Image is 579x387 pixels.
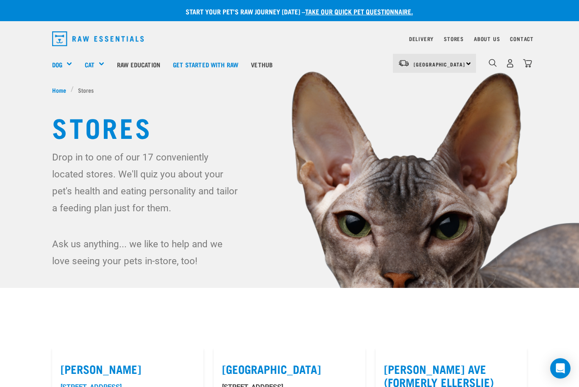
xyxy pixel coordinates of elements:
[523,59,532,68] img: home-icon@2x.png
[489,59,497,67] img: home-icon-1@2x.png
[414,63,465,66] span: [GEOGRAPHIC_DATA]
[52,31,144,46] img: Raw Essentials Logo
[444,37,464,40] a: Stores
[52,86,66,94] span: Home
[111,47,167,81] a: Raw Education
[52,111,527,142] h1: Stores
[52,86,527,94] nav: breadcrumbs
[398,59,409,67] img: van-moving.png
[52,86,71,94] a: Home
[245,47,279,81] a: Vethub
[52,235,242,269] p: Ask us anything... we like to help and we love seeing your pets in-store, too!
[474,37,500,40] a: About Us
[409,37,434,40] a: Delivery
[167,47,245,81] a: Get started with Raw
[550,358,571,379] div: Open Intercom Messenger
[61,362,195,376] label: [PERSON_NAME]
[52,149,242,216] p: Drop in to one of our 17 conveniently located stores. We'll quiz you about your pet's health and ...
[85,60,95,69] a: Cat
[510,37,534,40] a: Contact
[52,60,62,69] a: Dog
[45,28,534,50] nav: dropdown navigation
[305,9,413,13] a: take our quick pet questionnaire.
[222,362,356,376] label: [GEOGRAPHIC_DATA]
[506,59,515,68] img: user.png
